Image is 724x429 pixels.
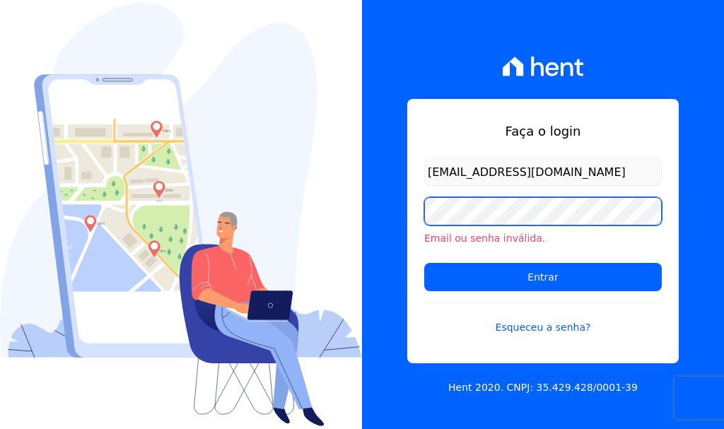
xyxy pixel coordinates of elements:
input: Email [424,158,662,186]
h1: Faça o login [424,122,662,141]
a: Esqueceu a senha? [424,302,662,335]
li: Email ou senha inválida. [424,231,662,246]
input: Entrar [424,263,662,291]
p: Hent 2020. CNPJ: 35.429.428/0001-39 [448,380,638,395]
